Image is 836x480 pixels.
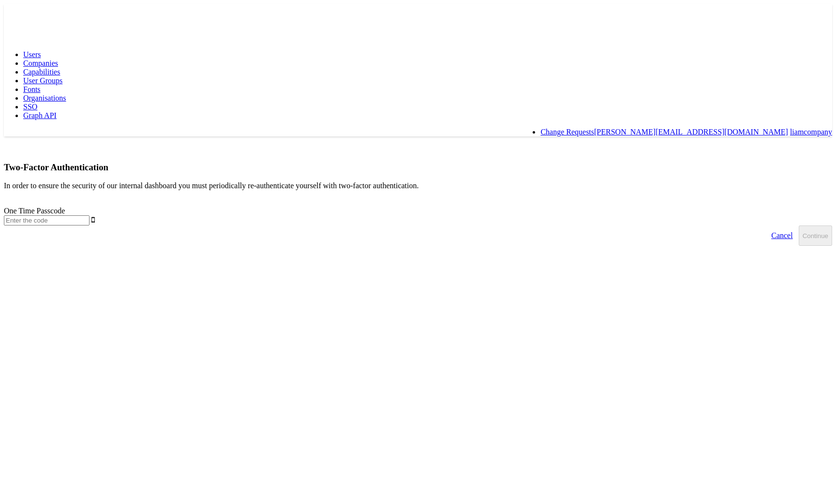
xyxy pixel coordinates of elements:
label: One Time Passcode [4,207,65,215]
button: Continue [799,225,832,246]
a: SSO [23,103,37,111]
h3: Two-Factor Authentication [4,162,832,173]
a: Capabilities [23,68,60,76]
input: Enter the code [4,215,90,225]
a: [PERSON_NAME][EMAIL_ADDRESS][DOMAIN_NAME] [594,128,788,136]
p: In order to ensure the security of our internal dashboard you must periodically re-authenticate y... [4,181,832,190]
a: Fonts [23,85,41,93]
a: Users [23,50,41,59]
a: User Groups [23,76,62,85]
a: liamcompany [790,128,832,136]
a: Change Requests [540,128,594,136]
a: Organisations [23,94,66,102]
a: Graph API [23,111,57,120]
a: Companies [23,59,58,67]
a: Cancel [765,225,798,246]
